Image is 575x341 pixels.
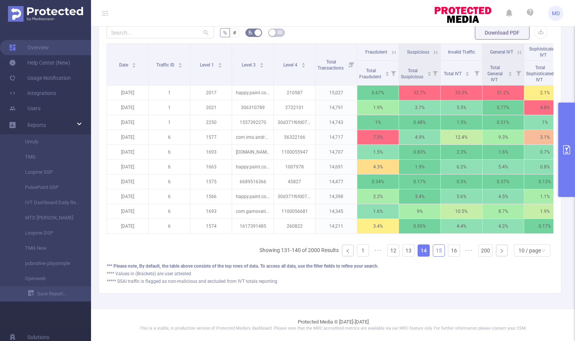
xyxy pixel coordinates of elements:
p: com.imo.android.imoimhd [232,130,273,144]
li: 14 [418,244,430,257]
p: happy.paint.coloring.color.number [232,189,273,204]
a: 12 [388,245,399,256]
span: Total Fraudulent [359,68,382,79]
a: Reports [27,117,46,133]
p: 6 [149,145,190,159]
p: 9% [399,204,440,219]
p: 1% [357,115,399,130]
p: 6 [149,219,190,233]
p: 5.6% [441,189,482,204]
p: 3.4% [357,219,399,233]
span: Invalid Traffic [448,49,475,55]
p: 2.1% [524,86,566,100]
p: 7.5% [357,130,399,144]
a: pubnative playsimple [15,256,82,271]
p: 210587 [274,86,315,100]
p: 4.4% [441,219,482,233]
p: 1.6% [357,204,399,219]
a: 16 [448,245,460,256]
p: 14,707 [316,145,357,159]
p: 0.83% [399,145,440,159]
p: This is a stable, in production version of Protected Media's dashboard. Please note that the MRC ... [110,325,556,332]
p: [DATE] [107,115,148,130]
p: 0.7% [524,145,566,159]
span: Traffic ID [156,62,176,68]
li: Next Page [496,244,508,257]
i: icon: down [541,248,546,254]
p: 2.2% [357,189,399,204]
a: IVT Dashboard Daily Report [15,195,82,210]
p: 12.4% [441,130,482,144]
i: icon: bg-colors [248,30,253,35]
p: 14,717 [316,130,357,144]
p: 45827 [274,174,315,189]
div: ***** SSAI traffic is flagged as non-malicious and excluded from IVT totals reporting [107,278,553,285]
p: 2722101 [274,100,315,115]
p: 1693 [190,145,232,159]
a: Integrations [9,86,56,101]
li: Previous 5 Pages [372,244,384,257]
li: Next 5 Pages [463,244,475,257]
a: Usage Notification [9,70,71,86]
p: 1663 [190,160,232,174]
p: 1100056681 [274,204,315,219]
p: happy.paint.coloring.color.number [232,160,273,174]
p: [DATE] [107,86,148,100]
a: 15 [433,245,445,256]
p: 14,743 [316,115,357,130]
a: Loopme DSP [15,225,82,241]
p: 0.37% [482,174,524,189]
li: Previous Page [342,244,354,257]
li: 12 [387,244,399,257]
i: Filter menu [513,61,524,85]
p: com.gamovation.tileclub [232,204,273,219]
div: Sort [465,70,470,75]
p: 14,398 [316,189,357,204]
footer: Protected Media © [DATE]-[DATE] [91,309,575,341]
p: 15,027 [316,86,357,100]
p: 0.51% [482,115,524,130]
span: ••• [463,244,475,257]
span: Total Transactions [317,59,345,71]
p: 1557392270 [232,115,273,130]
p: 1.1% [524,189,566,204]
span: Suspicious [407,49,429,55]
i: icon: caret-up [178,62,182,64]
p: [DATE] [107,189,148,204]
i: icon: caret-down [301,65,305,67]
li: 16 [448,244,460,257]
p: 1.5% [357,145,399,159]
p: 1100055947 [274,145,315,159]
span: Sophisticated IVT [529,46,557,58]
p: 6 [149,130,190,144]
i: Filter menu [346,44,357,85]
p: 0.67% [357,86,399,100]
p: [DATE] [107,160,148,174]
p: 14,211 [316,219,357,233]
div: *** Please note, By default, the table above consists of the top rows of data. To access all data... [107,263,553,270]
i: icon: right [500,249,504,253]
li: 1 [357,244,369,257]
p: 2250 [190,115,232,130]
span: # [233,30,236,36]
a: Openweb [15,271,82,286]
i: icon: caret-up [218,62,222,64]
i: icon: caret-down [427,73,431,75]
p: 0.13% [524,174,566,189]
i: icon: caret-up [259,62,264,64]
i: Filter menu [471,61,482,85]
p: 4.2% [482,219,524,233]
span: Level 1 [200,62,215,68]
i: icon: left [346,249,350,253]
div: Sort [385,70,390,75]
p: [DATE] [107,145,148,159]
p: 0.95% [399,219,440,233]
p: 5.4% [482,160,524,174]
span: Date [119,62,129,68]
span: MD [552,6,560,21]
p: 6 [149,174,190,189]
p: 1693 [190,204,232,219]
span: Total Sophisticated IVT [526,65,554,82]
i: icon: caret-up [132,62,136,64]
a: Loopme SSP [15,165,82,180]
